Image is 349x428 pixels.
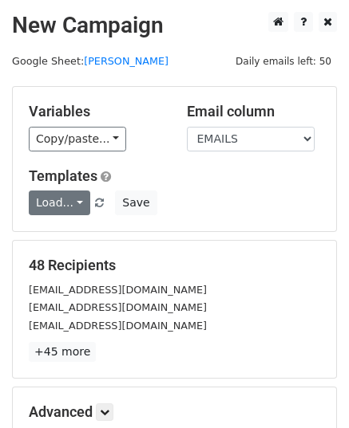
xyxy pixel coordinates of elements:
a: Load... [29,190,90,215]
a: Templates [29,167,97,184]
a: Copy/paste... [29,127,126,151]
a: Daily emails left: 50 [230,55,337,67]
h5: 48 Recipients [29,257,320,274]
button: Save [115,190,157,215]
h5: Variables [29,103,163,120]
span: Daily emails left: 50 [230,53,337,70]
a: [PERSON_NAME] [84,55,169,67]
small: [EMAIL_ADDRESS][DOMAIN_NAME] [29,320,207,332]
h5: Email column [187,103,321,120]
h2: New Campaign [12,12,337,39]
a: +45 more [29,342,96,362]
small: [EMAIL_ADDRESS][DOMAIN_NAME] [29,284,207,296]
small: Google Sheet: [12,55,169,67]
h5: Advanced [29,403,320,421]
small: [EMAIL_ADDRESS][DOMAIN_NAME] [29,301,207,313]
iframe: Chat Widget [269,351,349,428]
